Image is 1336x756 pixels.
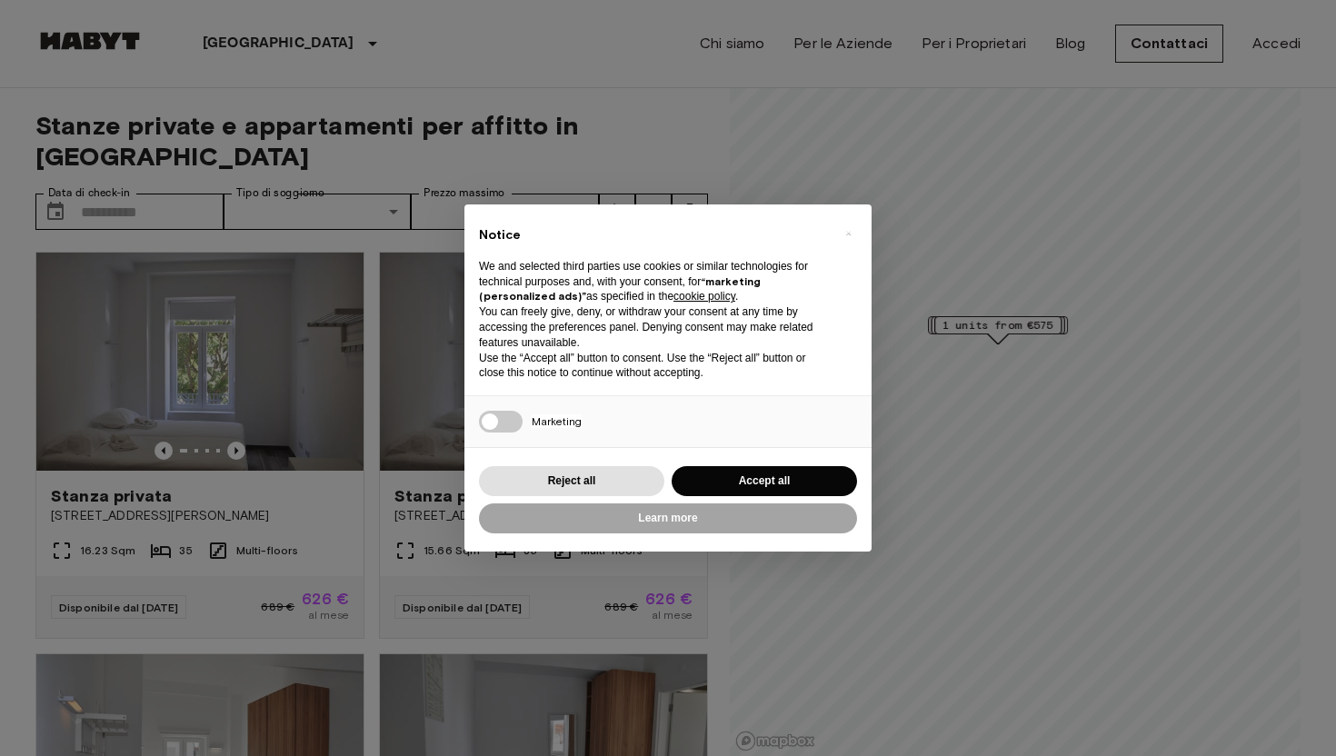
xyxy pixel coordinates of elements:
[672,466,857,496] button: Accept all
[479,466,664,496] button: Reject all
[833,219,862,248] button: Close this notice
[479,351,828,382] p: Use the “Accept all” button to consent. Use the “Reject all” button or close this notice to conti...
[479,259,828,304] p: We and selected third parties use cookies or similar technologies for technical purposes and, wit...
[479,304,828,350] p: You can freely give, deny, or withdraw your consent at any time by accessing the preferences pane...
[673,290,735,303] a: cookie policy
[479,503,857,533] button: Learn more
[479,226,828,244] h2: Notice
[532,414,582,428] span: Marketing
[845,223,852,244] span: ×
[479,274,761,303] strong: “marketing (personalized ads)”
